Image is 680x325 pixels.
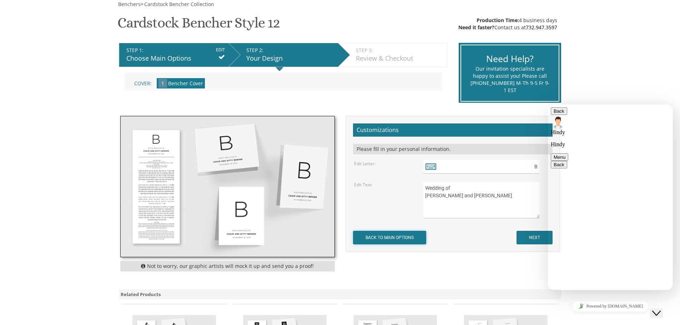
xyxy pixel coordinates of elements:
div: Need Help? [470,52,550,65]
div: Related Products [119,289,561,300]
iframe: chat widget [548,298,673,314]
div: STEP 3: [356,47,444,54]
div: STEP 2: [246,47,334,54]
div: Review & Checkout [356,54,444,63]
textarea: [PERSON_NAME] of [PERSON_NAME] and [PERSON_NAME] [DATE] [423,181,539,218]
span: Production Time: [477,17,519,24]
div: 4 business days Contact us at [458,17,557,31]
h1: Cardstock Bencher Style 12 [117,15,280,36]
div: Choose Main Options [126,54,225,63]
div: Please fill in your personal information. [353,144,553,154]
span: 1 [158,79,167,88]
img: cbstyle12.jpg [121,116,334,257]
span: Bencher Cover [168,80,203,87]
span: > [141,1,214,7]
input: EDIT [216,47,225,53]
span: Need it faster? [458,24,494,31]
iframe: chat widget [650,296,673,318]
div: Your Design [246,54,334,63]
div: Our invitation specialists are happy to assist you! Please call [PHONE_NUMBER] M-Th 9-5 Fr 9-1 EST [470,65,550,94]
a: 732.947.3597 [526,24,557,31]
input: NEXT [517,231,553,244]
a: Cardstock Bencher Collection [143,1,214,7]
a: Benchers [117,1,141,7]
div: Not to worry, our graphic artists will mock it up and send you a proof! [120,261,335,271]
span: Cover: [134,80,152,87]
h2: Customizations [353,123,553,137]
input: BACK TO MAIN OPTIONS [353,231,426,244]
div: STEP 1: [126,47,225,54]
label: Edit Letter: [354,161,376,167]
label: Edit Text: [354,182,372,188]
span: Benchers [118,1,141,7]
iframe: chat widget [548,105,673,290]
